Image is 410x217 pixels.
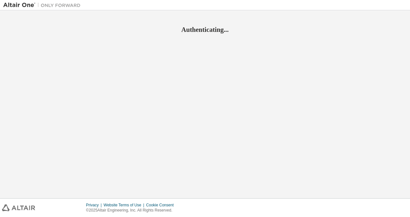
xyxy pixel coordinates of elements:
[86,208,178,213] p: © 2025 Altair Engineering, Inc. All Rights Reserved.
[3,25,407,34] h2: Authenticating...
[3,2,84,8] img: Altair One
[86,203,103,208] div: Privacy
[103,203,146,208] div: Website Terms of Use
[146,203,177,208] div: Cookie Consent
[2,204,35,211] img: altair_logo.svg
